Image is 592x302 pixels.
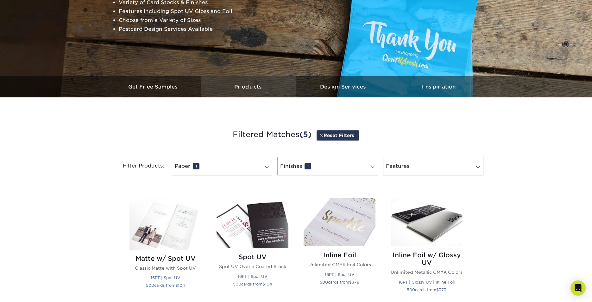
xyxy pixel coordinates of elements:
[233,282,272,286] small: cards from
[233,282,241,286] span: 500
[277,157,378,175] a: Finishes1
[570,280,586,296] div: Open Intercom Messenger
[399,280,455,285] small: 16PT | Glossy UV | Inline Foil
[217,253,288,261] h2: Spot UV
[439,287,446,292] span: 373
[201,84,296,90] h3: Products
[436,287,439,292] span: $
[146,283,185,288] small: cards from
[175,283,178,288] span: $
[304,198,375,246] img: Inline Foil Postcards
[151,275,180,280] small: 16PT | Spot UV
[304,198,375,301] a: Inline Foil Postcards Inline Foil Unlimited CMYK Foil Colors 16PT | Spot UV 500cards from$379
[119,7,272,16] li: Features Including Spot UV Gloss and Foil
[391,198,463,301] a: Inline Foil w/ Glossy UV Postcards Inline Foil w/ Glossy UV Unlimited Metallic CMYK Colors 16PT |...
[391,76,486,97] a: Inspiration
[407,287,415,292] span: 500
[129,198,201,250] img: Matte w/ Spot UV Postcards
[178,283,185,288] span: 104
[352,280,359,285] span: 379
[201,76,296,97] a: Products
[106,76,201,97] a: Get Free Samples
[106,84,201,90] h3: Get Free Samples
[119,25,272,34] li: Postcard Design Services Available
[119,16,272,25] li: Choose from a Variety of Sizes
[106,157,169,175] div: Filter Products:
[304,261,375,268] p: Unlimited CMYK Foil Colors
[172,157,272,175] a: Paper1
[111,120,481,149] h3: Filtered Matches
[193,163,199,169] span: 1
[391,198,463,246] img: Inline Foil w/ Glossy UV Postcards
[320,280,328,285] span: 500
[265,282,272,286] span: 104
[383,157,483,175] a: Features
[391,251,463,266] h2: Inline Foil w/ Glossy UV
[391,84,486,90] h3: Inspiration
[325,272,354,277] small: 16PT | Spot UV
[304,251,375,259] h2: Inline Foil
[407,287,446,292] small: cards from
[217,198,288,248] img: Spot UV Postcards
[296,84,391,90] h3: Design Services
[129,255,201,262] h2: Matte w/ Spot UV
[238,274,267,279] small: 16PT | Spot UV
[129,198,201,301] a: Matte w/ Spot UV Postcards Matte w/ Spot UV Classic Matte with Spot UV 16PT | Spot UV 500cards fr...
[217,198,288,301] a: Spot UV Postcards Spot UV Spot UV Over a Coated Stock 16PT | Spot UV 500cards from$104
[296,76,391,97] a: Design Services
[305,163,311,169] span: 1
[299,130,312,139] span: (5)
[391,269,463,275] p: Unlimited Metallic CMYK Colors
[349,280,352,285] span: $
[217,263,288,270] p: Spot UV Over a Coated Stock
[146,283,154,288] span: 500
[262,282,265,286] span: $
[317,130,359,140] a: Reset Filters
[129,265,201,271] p: Classic Matte with Spot UV
[320,280,359,285] small: cards from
